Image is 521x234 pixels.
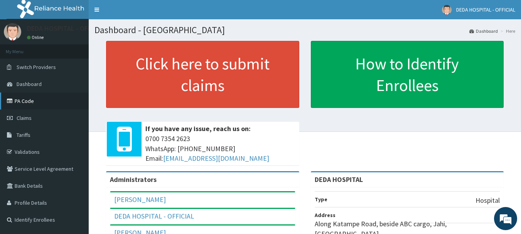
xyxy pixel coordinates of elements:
strong: DEDA HOSPITAL [315,175,363,184]
a: [EMAIL_ADDRESS][DOMAIN_NAME] [163,154,269,163]
b: Address [315,212,336,219]
span: 0700 7354 2623 WhatsApp: [PHONE_NUMBER] Email: [145,134,295,163]
p: Hospital [475,195,500,205]
span: Claims [17,114,32,121]
a: Online [27,35,46,40]
span: Switch Providers [17,64,56,71]
a: How to Identify Enrollees [311,41,504,108]
img: User Image [442,5,452,15]
p: DEDA HOSPITAL - OFFICIAL [27,25,106,32]
img: User Image [4,23,21,40]
b: Type [315,196,327,203]
a: Click here to submit claims [106,41,299,108]
b: If you have any issue, reach us on: [145,124,251,133]
a: DEDA HOSPITAL - OFFICIAL [114,212,194,221]
b: Administrators [110,175,157,184]
li: Here [499,28,515,34]
h1: Dashboard - [GEOGRAPHIC_DATA] [94,25,515,35]
span: DEDA HOSPITAL - OFFICIAL [456,6,515,13]
a: Dashboard [469,28,498,34]
a: [PERSON_NAME] [114,195,166,204]
span: Tariffs [17,131,30,138]
span: Dashboard [17,81,42,88]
